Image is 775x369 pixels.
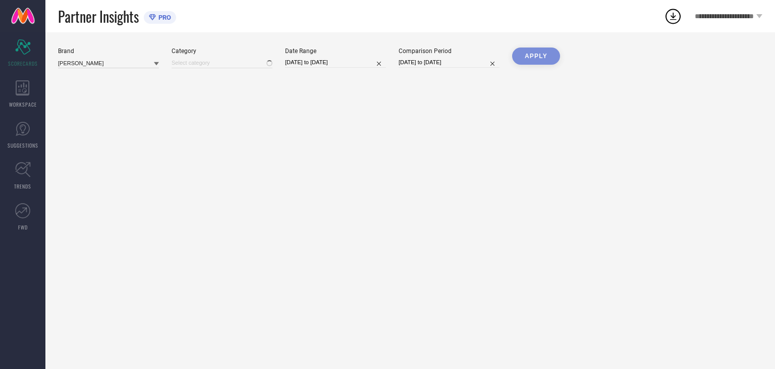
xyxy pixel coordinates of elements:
[399,48,500,55] div: Comparison Period
[58,48,159,55] div: Brand
[9,101,37,108] span: WORKSPACE
[18,223,28,231] span: FWD
[8,142,38,149] span: SUGGESTIONS
[14,182,31,190] span: TRENDS
[399,57,500,68] input: Select comparison period
[156,14,171,21] span: PRO
[664,7,682,25] div: Open download list
[58,6,139,27] span: Partner Insights
[285,48,386,55] div: Date Range
[8,60,38,67] span: SCORECARDS
[285,57,386,68] input: Select date range
[172,48,272,55] div: Category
